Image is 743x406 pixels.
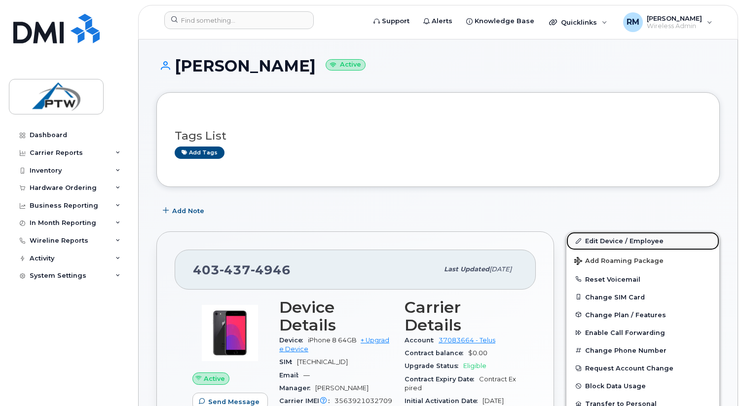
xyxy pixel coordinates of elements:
[220,262,251,277] span: 437
[405,397,483,405] span: Initial Activation Date
[483,397,504,405] span: [DATE]
[326,59,366,71] small: Active
[463,362,486,369] span: Eligible
[405,298,518,334] h3: Carrier Details
[193,262,291,277] span: 403
[405,336,439,344] span: Account
[439,336,495,344] a: 37083664 - Telus
[405,375,479,383] span: Contract Expiry Date
[566,341,719,359] button: Change Phone Number
[405,362,463,369] span: Upgrade Status
[566,288,719,306] button: Change SIM Card
[204,374,225,383] span: Active
[200,303,260,363] img: image20231002-3703462-bzhi73.jpeg
[585,329,665,336] span: Enable Call Forwarding
[315,384,369,392] span: [PERSON_NAME]
[566,324,719,341] button: Enable Call Forwarding
[566,232,719,250] a: Edit Device / Employee
[279,371,303,379] span: Email
[297,358,348,366] span: [TECHNICAL_ID]
[279,358,297,366] span: SIM
[566,270,719,288] button: Reset Voicemail
[405,375,516,392] span: Contract Expired
[303,371,310,379] span: —
[566,377,719,395] button: Block Data Usage
[444,265,489,273] span: Last updated
[585,311,666,318] span: Change Plan / Features
[566,306,719,324] button: Change Plan / Features
[251,262,291,277] span: 4946
[566,359,719,377] button: Request Account Change
[279,384,315,392] span: Manager
[279,298,393,334] h3: Device Details
[574,257,664,266] span: Add Roaming Package
[175,130,702,142] h3: Tags List
[172,206,204,216] span: Add Note
[279,336,308,344] span: Device
[489,265,512,273] span: [DATE]
[405,349,468,357] span: Contract balance
[308,336,357,344] span: iPhone 8 64GB
[156,57,720,74] h1: [PERSON_NAME]
[279,397,334,405] span: Carrier IMEI
[566,250,719,270] button: Add Roaming Package
[156,202,213,220] button: Add Note
[175,147,224,159] a: Add tags
[468,349,487,357] span: $0.00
